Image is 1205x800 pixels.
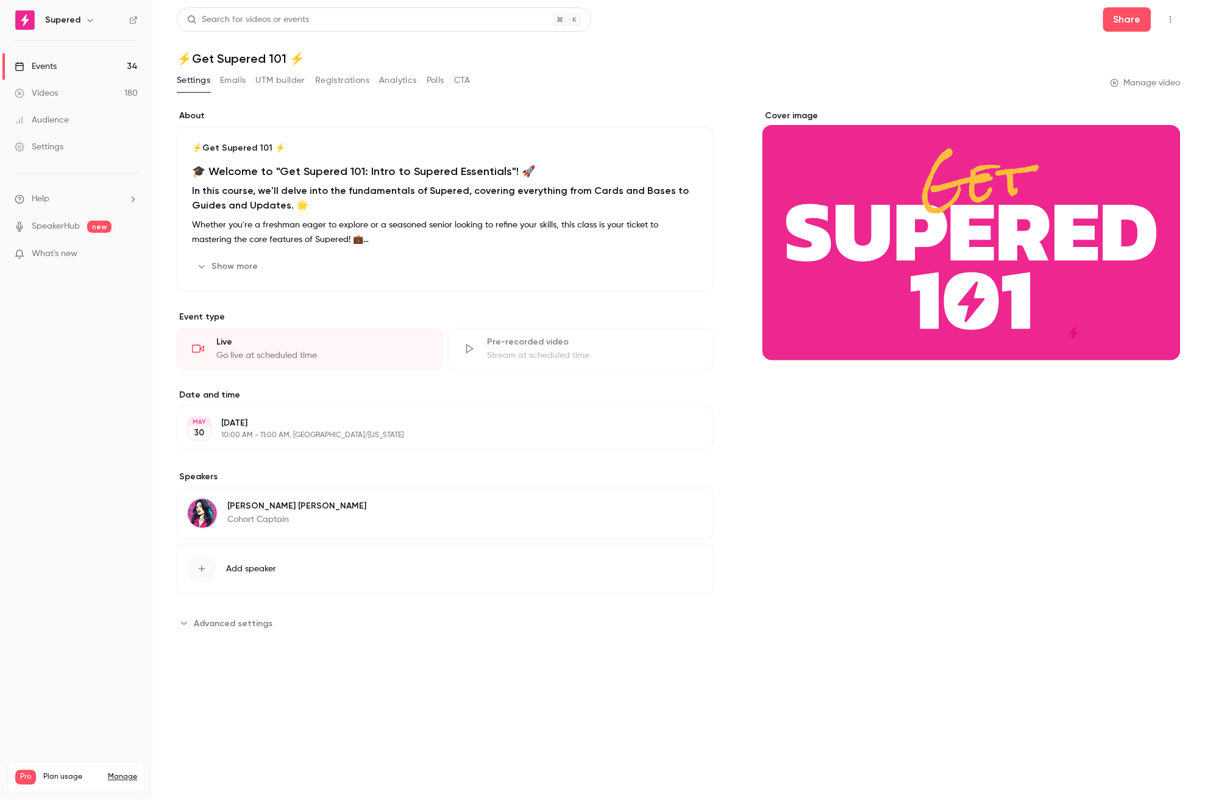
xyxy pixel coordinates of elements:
span: Add speaker [226,563,276,575]
span: Help [32,193,49,205]
p: Whether you're a freshman eager to explore or a seasoned senior looking to refine your skills, th... [192,218,698,247]
li: help-dropdown-opener [15,193,138,205]
section: Advanced settings [177,613,714,633]
div: Events [15,60,57,73]
button: Show more [192,257,265,276]
img: Supered [15,10,35,30]
span: new [87,221,112,233]
label: Date and time [177,389,714,401]
p: [DATE] [221,417,649,429]
p: Cohort Captain [227,513,366,526]
button: Emails [220,71,246,90]
a: Manage [108,773,137,782]
span: Pro [15,770,36,785]
p: 10:00 AM - 11:00 AM, [GEOGRAPHIC_DATA]/[US_STATE] [221,430,649,440]
span: Advanced settings [194,617,272,630]
div: Pre-recorded video [488,336,699,348]
div: MAY [188,418,210,426]
section: Cover image [762,110,1181,360]
label: Speakers [177,471,714,483]
p: [PERSON_NAME] [PERSON_NAME] [227,500,366,512]
button: Analytics [379,71,417,90]
div: Stream at scheduled time [488,349,699,362]
div: Pre-recorded videoStream at scheduled time [448,328,714,370]
a: SpeakerHub [32,220,80,233]
div: Search for videos or events [187,13,309,26]
h6: Supered [45,14,80,26]
h2: In this course, we'll delve into the fundamentals of Supered, covering everything from Cards and ... [192,184,698,213]
p: Event type [177,311,714,323]
div: Live [216,336,428,348]
button: Add speaker [177,544,714,594]
h1: 🎓 Welcome to "Get Supered 101: Intro to Supered Essentials"! 🚀 [192,164,698,179]
span: Plan usage [43,773,101,782]
p: ⚡️Get Supered 101 ⚡️ [192,142,698,154]
div: Settings [15,141,63,153]
h1: ⚡️Get Supered 101 ⚡️ [177,51,1181,66]
button: Registrations [315,71,369,90]
div: Videos [15,87,58,99]
button: CTA [454,71,471,90]
div: LiveGo live at scheduled time [177,328,443,370]
div: Audience [15,114,69,126]
span: What's new [32,248,77,260]
button: Settings [177,71,210,90]
button: Share [1103,7,1151,32]
button: UTM builder [256,71,305,90]
label: About [177,110,714,122]
iframe: Noticeable Trigger [123,249,138,260]
label: Cover image [762,110,1181,122]
div: Go live at scheduled time [216,349,428,362]
p: 30 [194,427,205,439]
div: Lindsey Smith[PERSON_NAME] [PERSON_NAME]Cohort Captain [177,488,714,539]
a: Manage video [1111,77,1181,89]
img: Lindsey Smith [188,499,217,528]
button: Advanced settings [177,613,280,633]
button: Polls [427,71,444,90]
